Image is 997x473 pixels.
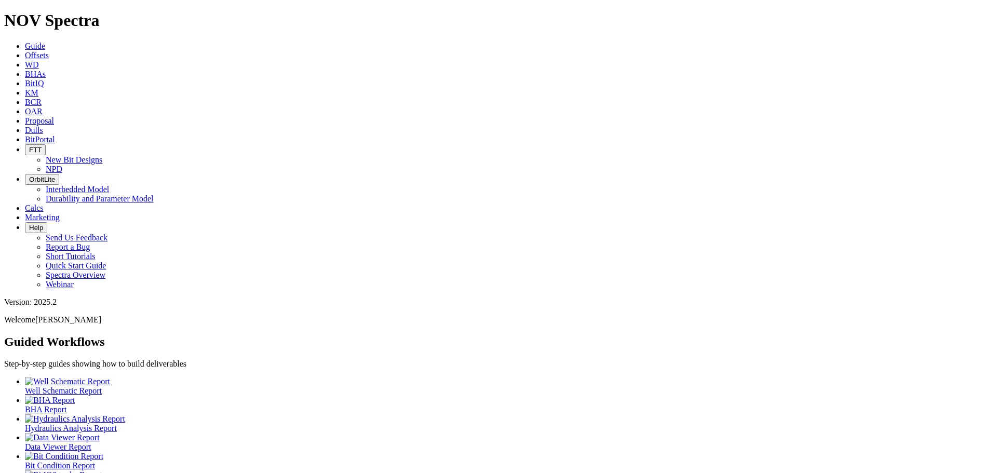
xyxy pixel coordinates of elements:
span: BHA Report [25,405,66,414]
img: BHA Report [25,396,75,405]
a: Bit Condition Report Bit Condition Report [25,452,993,470]
span: Help [29,224,43,232]
a: Webinar [46,280,74,289]
a: BHAs [25,70,46,78]
a: BHA Report BHA Report [25,396,993,414]
a: Short Tutorials [46,252,96,261]
h1: NOV Spectra [4,11,993,30]
span: [PERSON_NAME] [35,315,101,324]
a: BitPortal [25,135,55,144]
button: Help [25,222,47,233]
span: OrbitLite [29,175,55,183]
span: Data Viewer Report [25,442,91,451]
a: New Bit Designs [46,155,102,164]
a: OAR [25,107,43,116]
a: Send Us Feedback [46,233,107,242]
a: Well Schematic Report Well Schematic Report [25,377,993,395]
button: OrbitLite [25,174,59,185]
a: KM [25,88,38,97]
a: Durability and Parameter Model [46,194,154,203]
a: Calcs [25,204,44,212]
a: Quick Start Guide [46,261,106,270]
span: Bit Condition Report [25,461,95,470]
img: Well Schematic Report [25,377,110,386]
p: Step-by-step guides showing how to build deliverables [4,359,993,369]
a: Dulls [25,126,43,134]
a: NPD [46,165,62,173]
a: Proposal [25,116,54,125]
a: BCR [25,98,42,106]
a: BitIQ [25,79,44,88]
span: FTT [29,146,42,154]
span: Hydraulics Analysis Report [25,424,117,433]
a: Offsets [25,51,49,60]
img: Data Viewer Report [25,433,100,442]
span: Well Schematic Report [25,386,102,395]
a: Interbedded Model [46,185,109,194]
a: Marketing [25,213,60,222]
a: WD [25,60,39,69]
img: Hydraulics Analysis Report [25,414,125,424]
p: Welcome [4,315,993,325]
h2: Guided Workflows [4,335,993,349]
button: FTT [25,144,46,155]
img: Bit Condition Report [25,452,103,461]
a: Hydraulics Analysis Report Hydraulics Analysis Report [25,414,993,433]
a: Spectra Overview [46,271,105,279]
a: Report a Bug [46,242,90,251]
a: Data Viewer Report Data Viewer Report [25,433,993,451]
a: Guide [25,42,45,50]
div: Version: 2025.2 [4,298,993,307]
